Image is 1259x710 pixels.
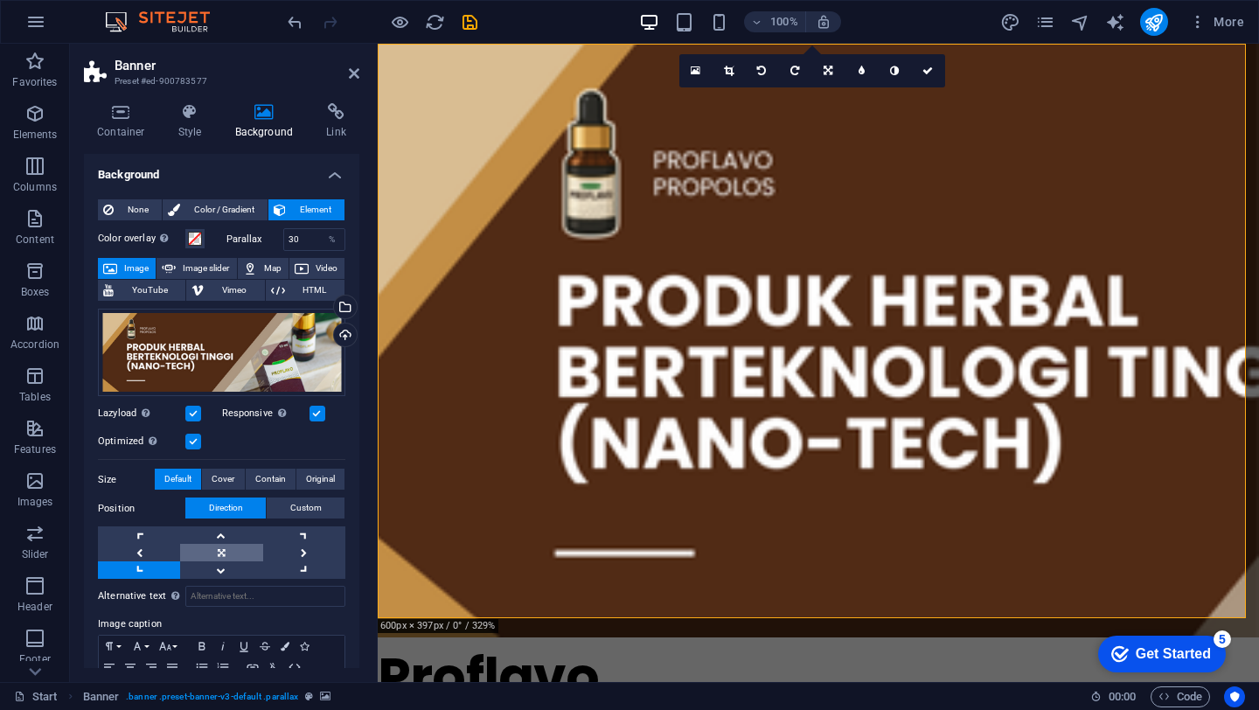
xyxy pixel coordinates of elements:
[162,657,183,678] button: Align Justify
[164,469,191,490] span: Default
[119,280,180,301] span: YouTube
[165,103,222,140] h4: Style
[744,11,806,32] button: 100%
[246,469,296,490] button: Contain
[285,12,305,32] i: Undo: Change image (Ctrl+Z)
[191,636,212,657] button: Bold (⌘B)
[1070,12,1090,32] i: Navigator
[779,54,812,87] a: Rotate right 90°
[10,338,59,352] p: Accordion
[129,3,147,21] div: 5
[212,469,234,490] span: Cover
[19,652,51,666] p: Footer
[14,9,142,45] div: Get Started 5 items remaining, 0% complete
[83,686,331,707] nav: breadcrumb
[816,14,831,30] i: On resize automatically adjust zoom level to fit chosen device.
[1189,13,1244,31] span: More
[191,657,212,678] button: Unordered List
[242,657,263,678] button: Insert Link
[212,636,233,657] button: Italic (⌘I)
[746,54,779,87] a: Rotate left 90°
[209,498,243,519] span: Direction
[98,470,155,491] label: Size
[313,103,359,140] h4: Link
[1121,690,1123,703] span: :
[314,258,339,279] span: Video
[289,258,344,279] button: Video
[713,54,746,87] a: Crop mode
[226,234,283,244] label: Parallax
[115,73,324,89] h3: Preset #ed-900783577
[122,258,150,279] span: Image
[238,258,289,279] button: Map
[83,686,120,707] span: Click to select. Double-click to edit
[263,657,284,678] button: Clear Formatting
[98,309,345,397] div: HeaderWebProflavoPropolis-_AK-5gzbh0udY70Jc0YxTg.png
[233,636,254,657] button: Underline (⌘U)
[1070,11,1091,32] button: navigator
[202,469,244,490] button: Cover
[290,280,339,301] span: HTML
[12,75,57,89] p: Favorites
[141,657,162,678] button: Align Right
[209,280,259,301] span: Vimeo
[98,586,185,607] label: Alternative text
[98,614,345,635] label: Image caption
[52,19,127,35] div: Get Started
[320,692,330,701] i: This element contains a background
[98,403,185,424] label: Lazyload
[13,128,58,142] p: Elements
[284,657,305,678] button: HTML
[98,199,162,220] button: None
[267,498,344,519] button: Custom
[1182,8,1251,36] button: More
[1035,12,1055,32] i: Pages (Ctrl+Alt+S)
[21,285,50,299] p: Boxes
[14,686,58,707] a: Click to cancel selection. Double-click to open Pages
[1140,8,1168,36] button: publish
[101,11,232,32] img: Editor Logo
[14,442,56,456] p: Features
[222,103,314,140] h4: Background
[879,54,912,87] a: Greyscale
[119,199,157,220] span: None
[295,636,314,657] button: Icons
[185,498,266,519] button: Direction
[17,495,53,509] p: Images
[460,12,480,32] i: Save (Ctrl+S)
[1158,686,1202,707] span: Code
[17,600,52,614] p: Header
[84,154,359,185] h4: Background
[845,54,879,87] a: Blur
[255,469,286,490] span: Contain
[1224,686,1245,707] button: Usercentrics
[320,229,344,250] div: %
[185,586,345,607] input: Alternative text...
[266,280,344,301] button: HTML
[1109,686,1136,707] span: 00 00
[99,636,127,657] button: Paragraph Format
[1000,11,1021,32] button: design
[290,498,322,519] span: Custom
[98,228,185,249] label: Color overlay
[306,469,335,490] span: Original
[13,180,57,194] p: Columns
[155,469,201,490] button: Default
[1090,686,1137,707] h6: Session time
[296,469,344,490] button: Original
[181,258,231,279] span: Image slider
[262,258,283,279] span: Map
[770,11,798,32] h6: 100%
[98,498,185,519] label: Position
[212,657,233,678] button: Ordered List
[98,258,156,279] button: Image
[275,636,295,657] button: Colors
[185,199,262,220] span: Color / Gradient
[115,58,359,73] h2: Banner
[98,280,185,301] button: YouTube
[120,657,141,678] button: Align Center
[163,199,268,220] button: Color / Gradient
[186,280,264,301] button: Vimeo
[84,103,165,140] h4: Container
[424,11,445,32] button: reload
